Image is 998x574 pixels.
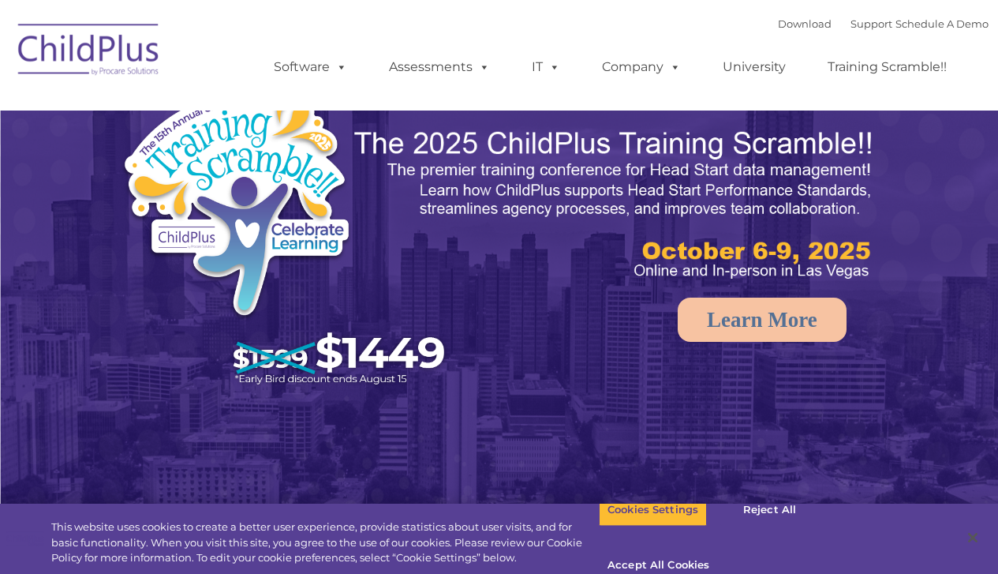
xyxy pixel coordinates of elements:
[778,17,989,30] font: |
[258,51,363,83] a: Software
[955,520,990,555] button: Close
[720,493,819,527] button: Reject All
[373,51,506,83] a: Assessments
[51,520,599,566] div: This website uses cookies to create a better user experience, provide statistics about user visit...
[599,493,707,527] button: Cookies Settings
[778,17,832,30] a: Download
[812,51,962,83] a: Training Scramble!!
[516,51,576,83] a: IT
[850,17,892,30] a: Support
[10,13,168,92] img: ChildPlus by Procare Solutions
[895,17,989,30] a: Schedule A Demo
[707,51,802,83] a: University
[586,51,697,83] a: Company
[678,298,847,342] a: Learn More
